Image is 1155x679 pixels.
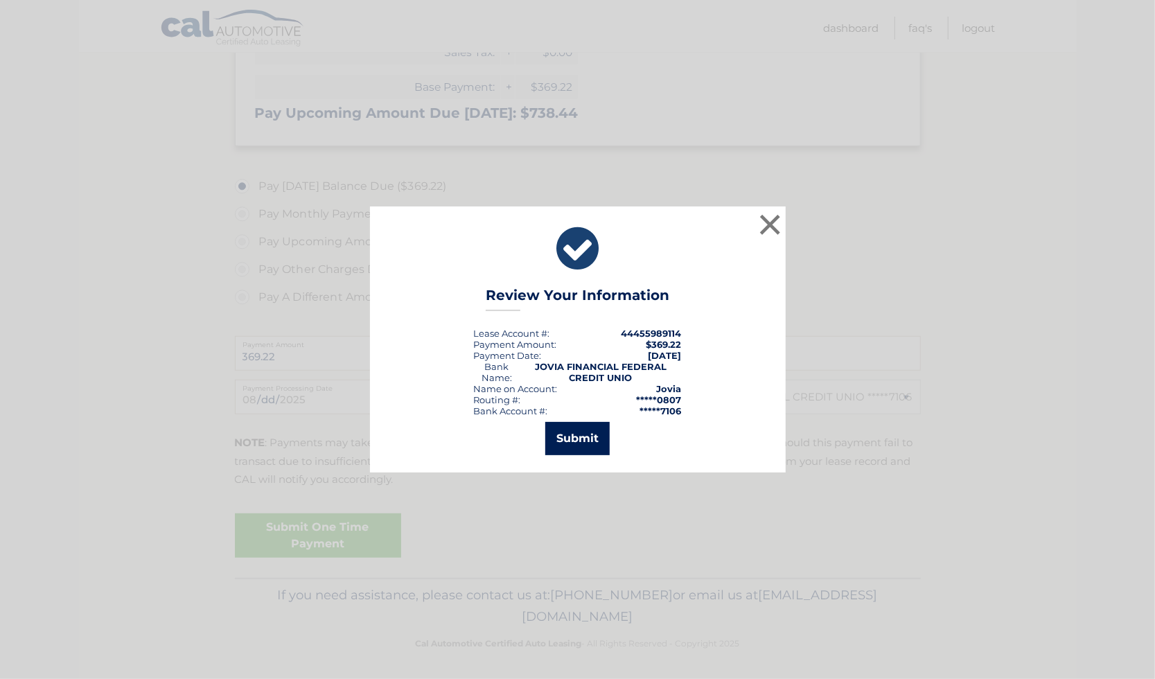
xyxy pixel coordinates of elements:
div: Name on Account: [474,383,558,394]
button: Submit [545,422,610,455]
div: Bank Name: [474,361,520,383]
button: × [757,211,784,238]
div: Routing #: [474,394,521,405]
strong: JOVIA FINANCIAL FEDERAL CREDIT UNIO [535,361,667,383]
span: [DATE] [649,350,682,361]
strong: Jovia [657,383,682,394]
span: Payment Date [474,350,540,361]
div: Lease Account #: [474,328,550,339]
strong: 44455989114 [621,328,682,339]
div: Bank Account #: [474,405,548,416]
div: : [474,350,542,361]
div: Payment Amount: [474,339,557,350]
span: $369.22 [646,339,682,350]
h3: Review Your Information [486,287,669,311]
